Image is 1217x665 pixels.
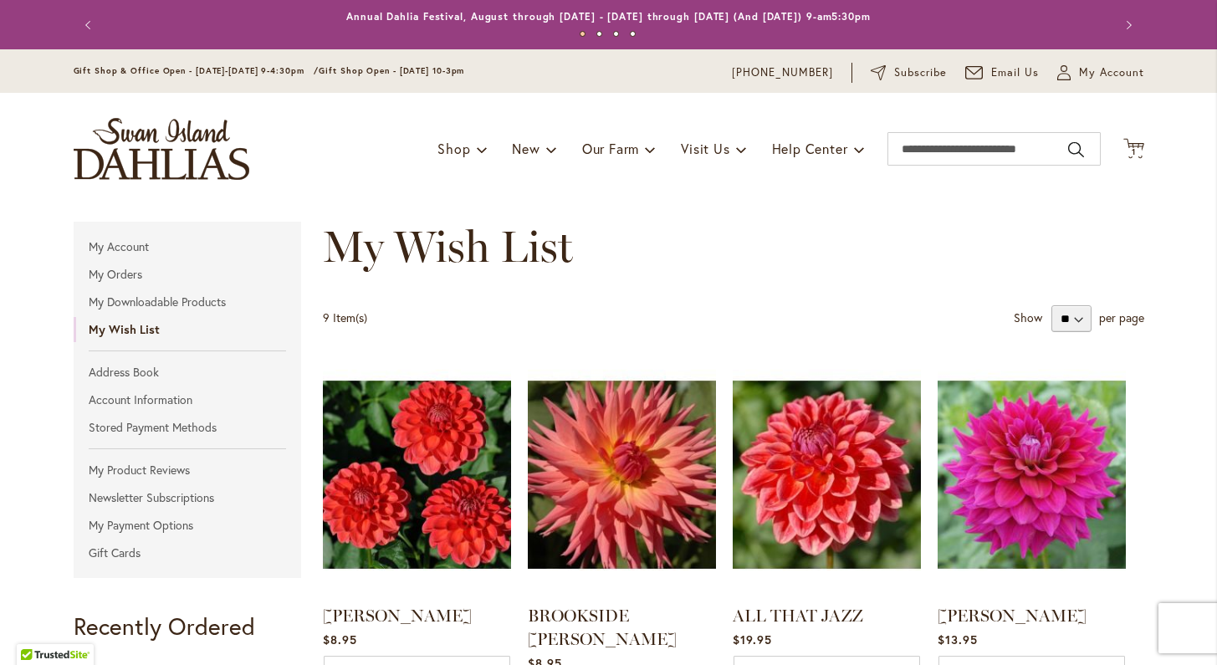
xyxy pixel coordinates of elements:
strong: Show [1014,309,1042,325]
a: My Downloadable Products [74,289,302,315]
button: My Account [1057,64,1144,81]
span: per page [1099,309,1144,325]
span: Help Center [772,140,848,157]
a: My Payment Options [74,513,302,538]
span: Gift Shop & Office Open - [DATE]-[DATE] 9-4:30pm / [74,65,320,76]
button: 1 [1123,138,1144,161]
a: store logo [74,118,249,180]
a: My Product Reviews [74,458,302,483]
button: 1 of 4 [580,31,585,37]
span: Email Us [991,64,1039,81]
span: 1 [1132,146,1136,157]
span: Visit Us [681,140,729,157]
a: Gift Cards [74,540,302,565]
strong: Recently Ordered [74,611,255,642]
img: BROOKSIDE CHERI [528,357,716,592]
a: ALL THAT JAZZ [733,357,921,596]
button: 4 of 4 [630,31,636,37]
a: Newsletter Subscriptions [74,485,302,510]
button: 3 of 4 [613,31,619,37]
span: $13.95 [938,632,978,647]
a: CHLOE JANAE [938,357,1126,596]
img: CHLOE JANAE [938,357,1126,592]
strong: My Wish List [74,317,302,342]
span: Shop [437,140,470,157]
a: My Orders [74,262,302,287]
a: Address Book [74,360,302,385]
a: Email Us [965,64,1039,81]
a: My Account [74,234,302,259]
button: 2 of 4 [596,31,602,37]
a: [PERSON_NAME] [938,606,1087,626]
a: Account Information [74,387,302,412]
a: ALL THAT JAZZ [733,606,863,626]
span: My Account [1079,64,1144,81]
a: Subscribe [871,64,947,81]
span: 9 Item(s) [323,309,367,325]
span: Our Farm [582,140,639,157]
span: $8.95 [323,632,357,647]
a: [PHONE_NUMBER] [732,64,833,81]
span: New [512,140,539,157]
img: ALL THAT JAZZ [733,357,921,592]
span: Subscribe [894,64,947,81]
a: Annual Dahlia Festival, August through [DATE] - [DATE] through [DATE] (And [DATE]) 9-am5:30pm [346,10,871,23]
span: $19.95 [733,632,772,647]
a: Stored Payment Methods [74,415,302,440]
a: BROOKSIDE CHERI [528,357,716,596]
a: BROOKSIDE [PERSON_NAME] [528,606,677,649]
a: [PERSON_NAME] [323,606,472,626]
a: BENJAMIN MATTHEW [323,357,511,596]
iframe: Launch Accessibility Center [13,606,59,652]
button: Next [1111,8,1144,42]
span: Gift Shop Open - [DATE] 10-3pm [319,65,464,76]
button: Previous [74,8,107,42]
img: BENJAMIN MATTHEW [323,357,511,592]
span: My Wish List [323,220,573,273]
